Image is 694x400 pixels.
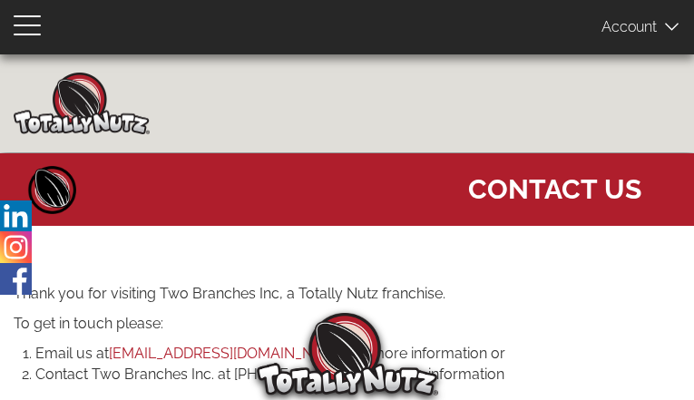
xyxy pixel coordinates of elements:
[35,344,680,365] li: Email us at for more information or
[25,162,80,217] a: Home
[14,73,150,134] img: Home
[109,345,348,362] a: [EMAIL_ADDRESS][DOMAIN_NAME]
[468,162,641,208] span: Contact Us
[14,284,680,305] p: Thank you for visiting Two Branches Inc, a Totally Nutz franchise.
[35,365,680,385] li: Contact Two Branches Inc. at [PHONE_NUMBER] for more information
[257,313,438,395] img: Totally Nutz Logo
[14,314,680,335] p: To get in touch please:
